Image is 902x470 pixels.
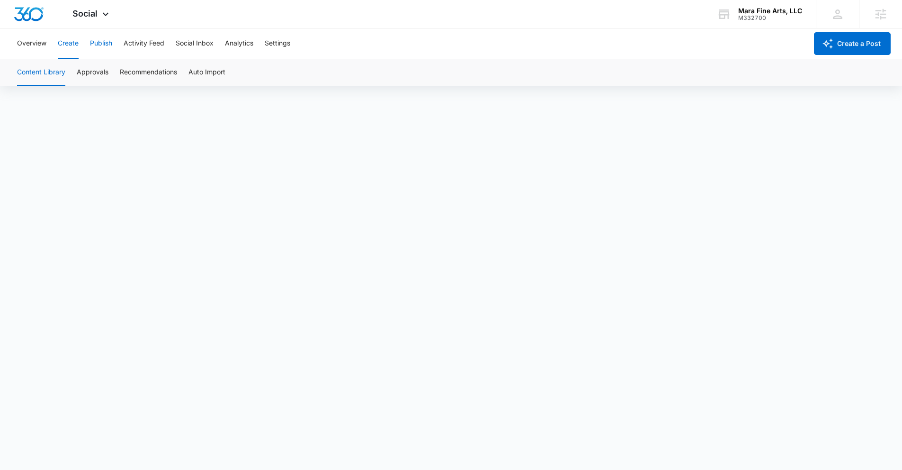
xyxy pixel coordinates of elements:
[814,32,891,55] button: Create a Post
[17,28,46,59] button: Overview
[72,9,98,18] span: Social
[58,28,79,59] button: Create
[124,28,164,59] button: Activity Feed
[188,59,225,86] button: Auto Import
[17,59,65,86] button: Content Library
[738,15,802,21] div: account id
[225,28,253,59] button: Analytics
[90,28,112,59] button: Publish
[738,7,802,15] div: account name
[77,59,108,86] button: Approvals
[120,59,177,86] button: Recommendations
[176,28,214,59] button: Social Inbox
[265,28,290,59] button: Settings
